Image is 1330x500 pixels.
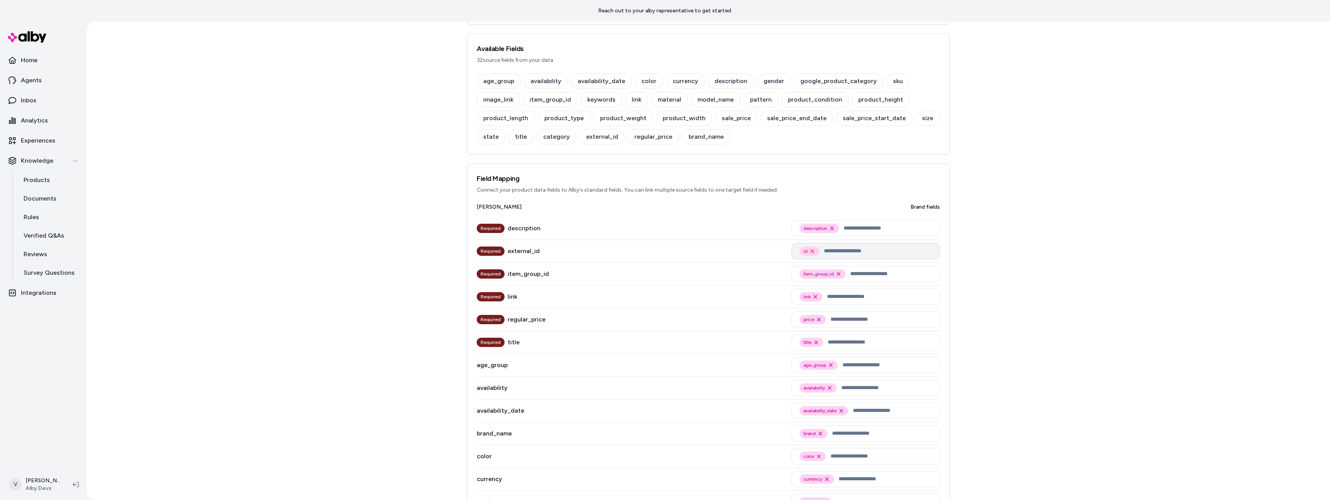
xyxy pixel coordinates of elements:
p: Agents [21,76,42,85]
p: Analytics [21,116,48,125]
div: title [508,338,520,347]
button: Remove id option [809,248,815,254]
button: V[PERSON_NAME]Alby Devs [5,472,66,497]
p: Knowledge [21,156,53,165]
a: Agents [3,71,84,90]
span: V [9,478,22,491]
button: Remove color option [816,453,822,459]
div: sale_price_start_date [836,111,912,126]
img: alby Logo [8,31,46,43]
p: Reach out to your alby representative to get started. [598,7,732,15]
p: [PERSON_NAME] [26,477,60,485]
div: pattern [743,92,778,107]
div: Required [477,269,505,279]
div: Required [477,292,505,301]
div: currency [666,73,705,89]
p: Experiences [21,136,55,145]
div: age_group [477,73,521,89]
span: title [803,339,812,345]
p: Documents [24,194,56,203]
button: Remove currency option [824,476,830,482]
button: Remove availability_date option [838,408,844,414]
a: Reviews [16,245,84,264]
a: Analytics [3,111,84,130]
h3: Field Mapping [477,173,940,184]
span: age_group [803,362,826,368]
div: brand_name [682,129,730,145]
div: availability [477,383,508,393]
a: Products [16,171,84,189]
a: Home [3,51,84,70]
p: Verified Q&As [24,231,64,240]
p: Survey Questions [24,268,75,277]
button: Remove brand option [817,430,824,437]
div: item_group_id [508,269,549,279]
div: external_id [508,247,540,256]
span: item_group_id [803,271,834,277]
div: state [477,129,505,145]
span: Alby Devs [26,485,60,492]
span: description [803,225,827,231]
div: description [708,73,754,89]
button: Knowledge [3,151,84,170]
div: model_name [691,92,740,107]
div: availability [524,73,568,89]
span: Brand fields [911,203,940,211]
div: color [635,73,663,89]
p: Products [24,175,50,185]
a: Rules [16,208,84,226]
h3: Available Fields [477,43,940,54]
div: title [508,129,534,145]
p: Connect your product data fields to Alby's standard fields. You can link multiple source fields t... [477,186,940,194]
a: Integrations [3,284,84,302]
div: regular_price [508,315,546,324]
div: link [508,292,517,301]
div: availability_date [477,406,524,415]
div: size [916,111,940,126]
div: color [477,452,492,461]
div: keywords [581,92,622,107]
span: brand [803,430,816,437]
div: google_product_category [794,73,883,89]
span: price [803,316,814,323]
div: gender [757,73,791,89]
div: age_group [477,361,508,370]
span: link [803,294,811,300]
div: sale_price_end_date [760,111,833,126]
div: product_weight [593,111,653,126]
span: id [803,248,808,254]
div: sale_price [715,111,757,126]
p: 32 source fields from your data [477,56,940,64]
div: link [625,92,648,107]
span: availability_date [803,408,837,414]
div: Required [477,338,505,347]
p: Integrations [21,288,56,298]
div: brand_name [477,429,512,438]
div: Required [477,315,505,324]
button: Remove description option [829,225,835,231]
div: Required [477,247,505,256]
p: Inbox [21,96,36,105]
span: availability [803,385,825,391]
button: Remove price option [816,316,822,323]
p: Reviews [24,250,47,259]
span: [PERSON_NAME] [477,203,522,211]
a: Experiences [3,131,84,150]
p: Home [21,56,38,65]
a: Documents [16,189,84,208]
div: product_condition [781,92,849,107]
div: currency [477,474,502,484]
div: external_id [580,129,625,145]
div: sku [887,73,909,89]
div: product_length [477,111,535,126]
div: image_link [477,92,520,107]
a: Survey Questions [16,264,84,282]
a: Inbox [3,91,84,110]
div: item_group_id [523,92,578,107]
button: Remove link option [812,294,818,300]
div: product_type [538,111,590,126]
div: regular_price [628,129,679,145]
div: category [537,129,576,145]
div: material [651,92,688,107]
div: availability_date [571,73,632,89]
